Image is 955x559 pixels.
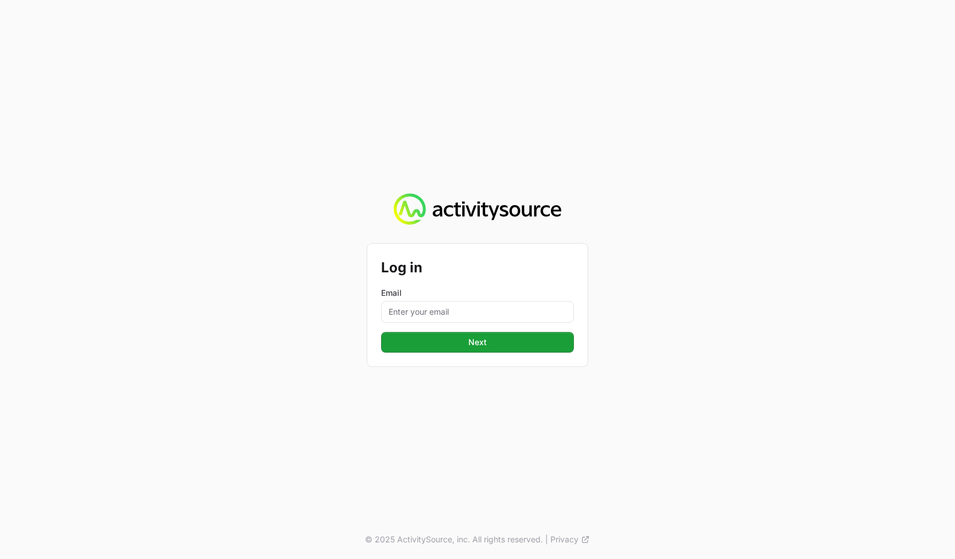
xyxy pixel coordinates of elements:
[545,534,548,545] span: |
[381,332,574,353] button: Next
[381,301,574,323] input: Enter your email
[381,287,574,299] label: Email
[365,534,543,545] p: © 2025 ActivitySource, inc. All rights reserved.
[381,257,574,278] h2: Log in
[550,534,590,545] a: Privacy
[394,193,561,225] img: Activity Source
[468,335,487,349] span: Next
